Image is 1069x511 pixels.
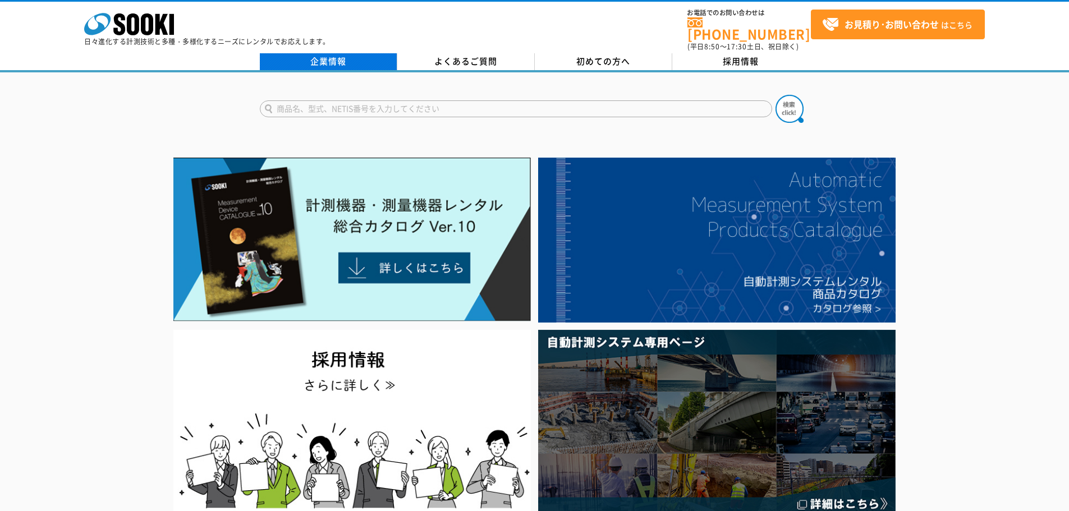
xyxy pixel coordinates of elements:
[260,53,397,70] a: 企業情報
[811,10,985,39] a: お見積り･お問い合わせはこちら
[727,42,747,52] span: 17:30
[704,42,720,52] span: 8:50
[687,10,811,16] span: お電話でのお問い合わせは
[397,53,535,70] a: よくあるご質問
[845,17,939,31] strong: お見積り･お問い合わせ
[687,17,811,40] a: [PHONE_NUMBER]
[776,95,804,123] img: btn_search.png
[672,53,810,70] a: 採用情報
[535,53,672,70] a: 初めての方へ
[538,158,896,323] img: 自動計測システムカタログ
[687,42,799,52] span: (平日 ～ 土日、祝日除く)
[84,38,330,45] p: 日々進化する計測技術と多種・多様化するニーズにレンタルでお応えします。
[576,55,630,67] span: 初めての方へ
[260,100,772,117] input: 商品名、型式、NETIS番号を入力してください
[822,16,972,33] span: はこちら
[173,158,531,321] img: Catalog Ver10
